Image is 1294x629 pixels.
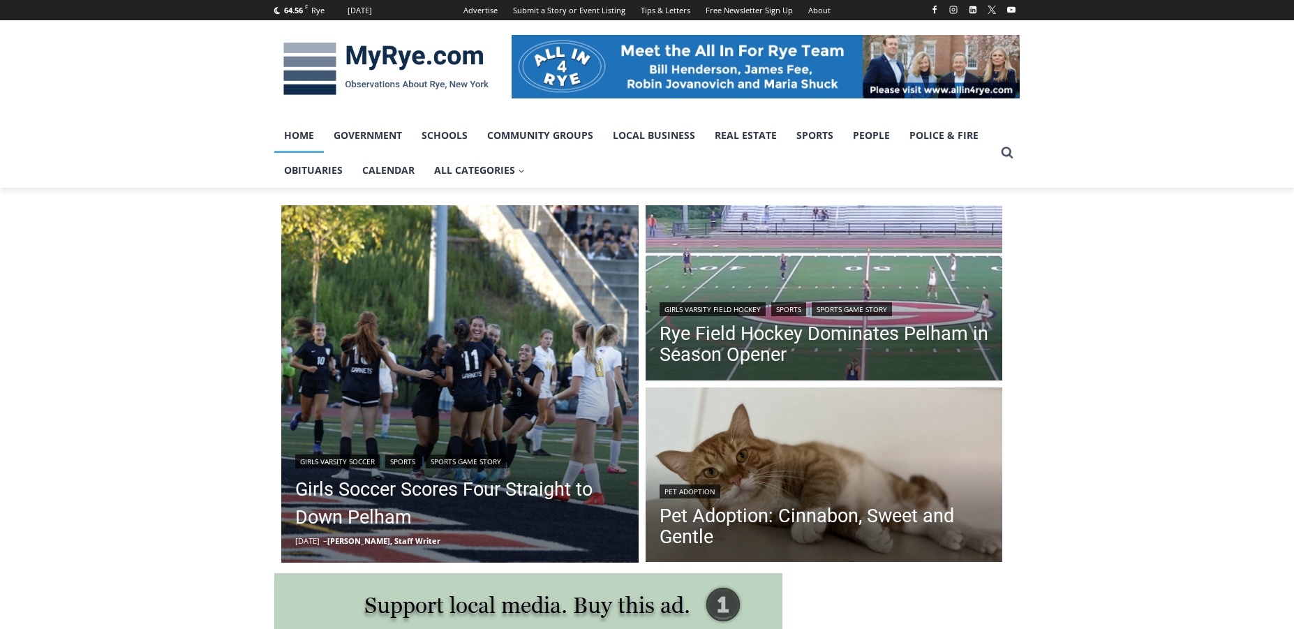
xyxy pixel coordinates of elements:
[295,535,320,546] time: [DATE]
[284,5,303,15] span: 64.56
[412,118,477,153] a: Schools
[274,118,995,188] nav: Primary Navigation
[305,3,308,10] span: F
[274,118,324,153] a: Home
[295,475,625,531] a: Girls Soccer Scores Four Straight to Down Pelham
[812,302,892,316] a: Sports Game Story
[424,153,535,188] a: All Categories
[926,1,943,18] a: Facebook
[900,118,988,153] a: Police & Fire
[274,153,352,188] a: Obituaries
[983,1,1000,18] a: X
[660,484,720,498] a: Pet Adoption
[1003,1,1020,18] a: YouTube
[295,454,380,468] a: Girls Varsity Soccer
[434,163,525,178] span: All Categories
[512,35,1020,98] img: All in for Rye
[603,118,705,153] a: Local Business
[995,140,1020,165] button: View Search Form
[646,387,1003,566] a: Read More Pet Adoption: Cinnabon, Sweet and Gentle
[646,387,1003,566] img: (PHOTO: Cinnabon. Contributed.)
[352,153,424,188] a: Calendar
[771,302,806,316] a: Sports
[660,299,989,316] div: | |
[426,454,506,468] a: Sports Game Story
[646,205,1003,384] img: (PHOTO: The Rye Girls Field Hockey Team defeated Pelham 3-0 on Tuesday to move to 3-0 in 2024.)
[385,454,420,468] a: Sports
[295,452,625,468] div: | |
[327,535,440,546] a: [PERSON_NAME], Staff Writer
[477,118,603,153] a: Community Groups
[323,535,327,546] span: –
[311,4,325,17] div: Rye
[660,302,766,316] a: Girls Varsity Field Hockey
[945,1,962,18] a: Instagram
[274,33,498,105] img: MyRye.com
[965,1,981,18] a: Linkedin
[324,118,412,153] a: Government
[646,205,1003,384] a: Read More Rye Field Hockey Dominates Pelham in Season Opener
[281,205,639,563] a: Read More Girls Soccer Scores Four Straight to Down Pelham
[281,205,639,563] img: (PHOTO: Rye Girls Soccer's Samantha Yeh scores a goal in her team's 4-1 victory over Pelham on Se...
[705,118,787,153] a: Real Estate
[660,505,989,547] a: Pet Adoption: Cinnabon, Sweet and Gentle
[348,4,372,17] div: [DATE]
[660,323,989,365] a: Rye Field Hockey Dominates Pelham in Season Opener
[843,118,900,153] a: People
[787,118,843,153] a: Sports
